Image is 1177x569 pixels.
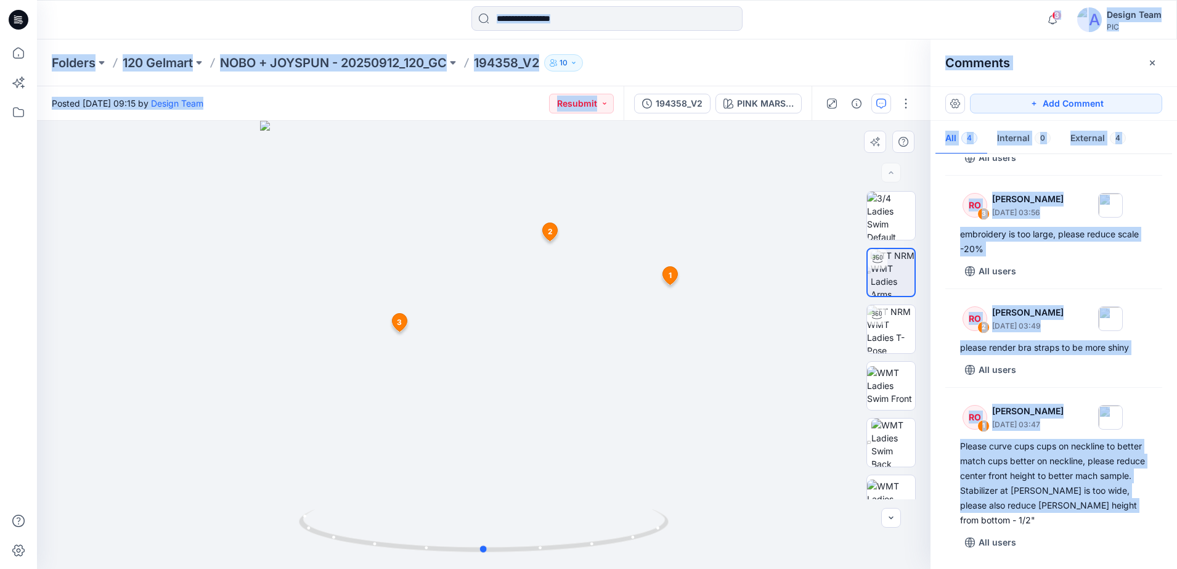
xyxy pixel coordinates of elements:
[1110,132,1126,144] span: 4
[987,123,1061,155] button: Internal
[867,480,915,518] img: WMT Ladies Swim Left
[1077,7,1102,32] img: avatar
[737,97,794,110] div: PINK MARSHMALLOW
[1035,132,1051,144] span: 0
[935,123,987,155] button: All
[123,54,193,72] a: 120 Gelmart
[1107,7,1162,22] div: Design Team
[656,97,703,110] div: 194358_V2
[867,305,915,353] img: TT NRM WMT Ladies T-Pose
[474,54,539,72] p: 194358_V2
[52,54,96,72] a: Folders
[992,305,1064,320] p: [PERSON_NAME]
[544,54,583,72] button: 10
[963,193,987,218] div: RO
[979,264,1016,279] p: All users
[979,362,1016,377] p: All users
[220,54,447,72] a: NOBO + JOYSPUN - 20250912_120_GC
[992,207,1064,219] p: [DATE] 03:56
[970,94,1162,113] button: Add Comment
[960,261,1021,281] button: All users
[867,192,915,240] img: 3/4 Ladies Swim Default
[945,55,1010,70] h2: Comments
[960,439,1147,528] div: Please curve cups cups on neckline to better match cups better on neckline, please reduce center ...
[977,420,990,432] div: 1
[992,192,1064,207] p: [PERSON_NAME]
[979,535,1016,550] p: All users
[960,360,1021,380] button: All users
[560,56,568,70] p: 10
[1107,22,1162,31] div: PIC
[961,132,977,144] span: 4
[867,366,915,405] img: WMT Ladies Swim Front
[1061,123,1136,155] button: External
[52,97,203,110] span: Posted [DATE] 09:15 by
[960,227,1147,256] div: embroidery is too large, please reduce scale -20%
[151,98,203,108] a: Design Team
[960,533,1021,552] button: All users
[960,148,1021,168] button: All users
[871,419,915,467] img: WMT Ladies Swim Back
[960,340,1147,355] div: please render bra straps to be more shiny
[963,405,987,430] div: RO
[977,208,990,220] div: 3
[634,94,711,113] button: 194358_V2
[871,249,914,296] img: TT NRM WMT Ladies Arms Down
[977,321,990,334] div: 2
[979,150,1016,165] p: All users
[715,94,802,113] button: PINK MARSHMALLOW
[992,419,1064,431] p: [DATE] 03:47
[847,94,866,113] button: Details
[1052,10,1062,20] span: 3
[992,320,1064,332] p: [DATE] 03:49
[963,306,987,331] div: RO
[992,404,1064,419] p: [PERSON_NAME]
